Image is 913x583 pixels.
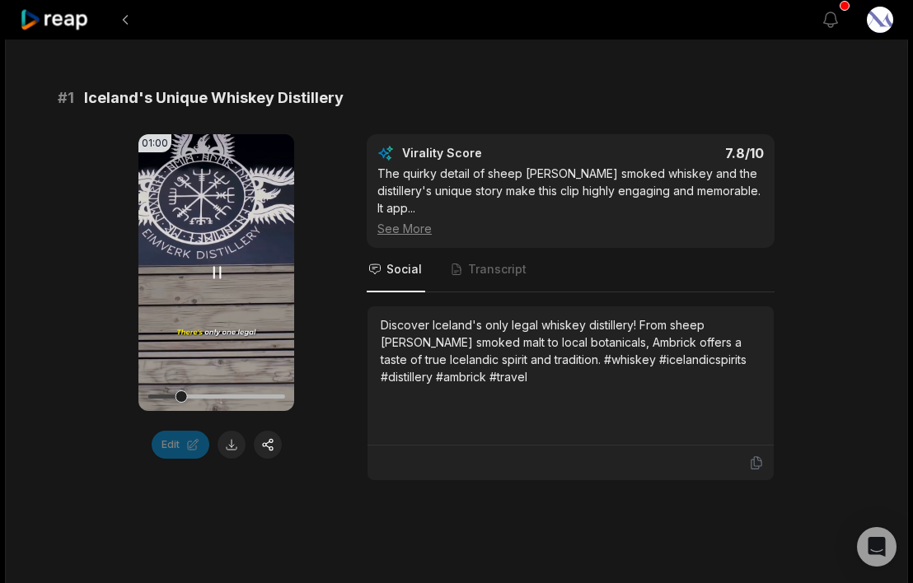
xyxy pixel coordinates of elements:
span: # 1 [58,86,74,110]
span: Iceland's Unique Whiskey Distillery [84,86,344,110]
div: 7.8 /10 [588,145,765,161]
span: Transcript [468,261,527,278]
button: Edit [152,431,209,459]
div: See More [377,220,764,237]
span: Social [386,261,422,278]
nav: Tabs [367,248,775,292]
div: Virality Score [402,145,579,161]
div: The quirky detail of sheep [PERSON_NAME] smoked whiskey and the distillery's unique story make th... [377,165,764,237]
div: Open Intercom Messenger [857,527,897,567]
video: Your browser does not support mp4 format. [138,134,294,411]
div: Discover Iceland's only legal whiskey distillery! From sheep [PERSON_NAME] smoked malt to local b... [381,316,761,385]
